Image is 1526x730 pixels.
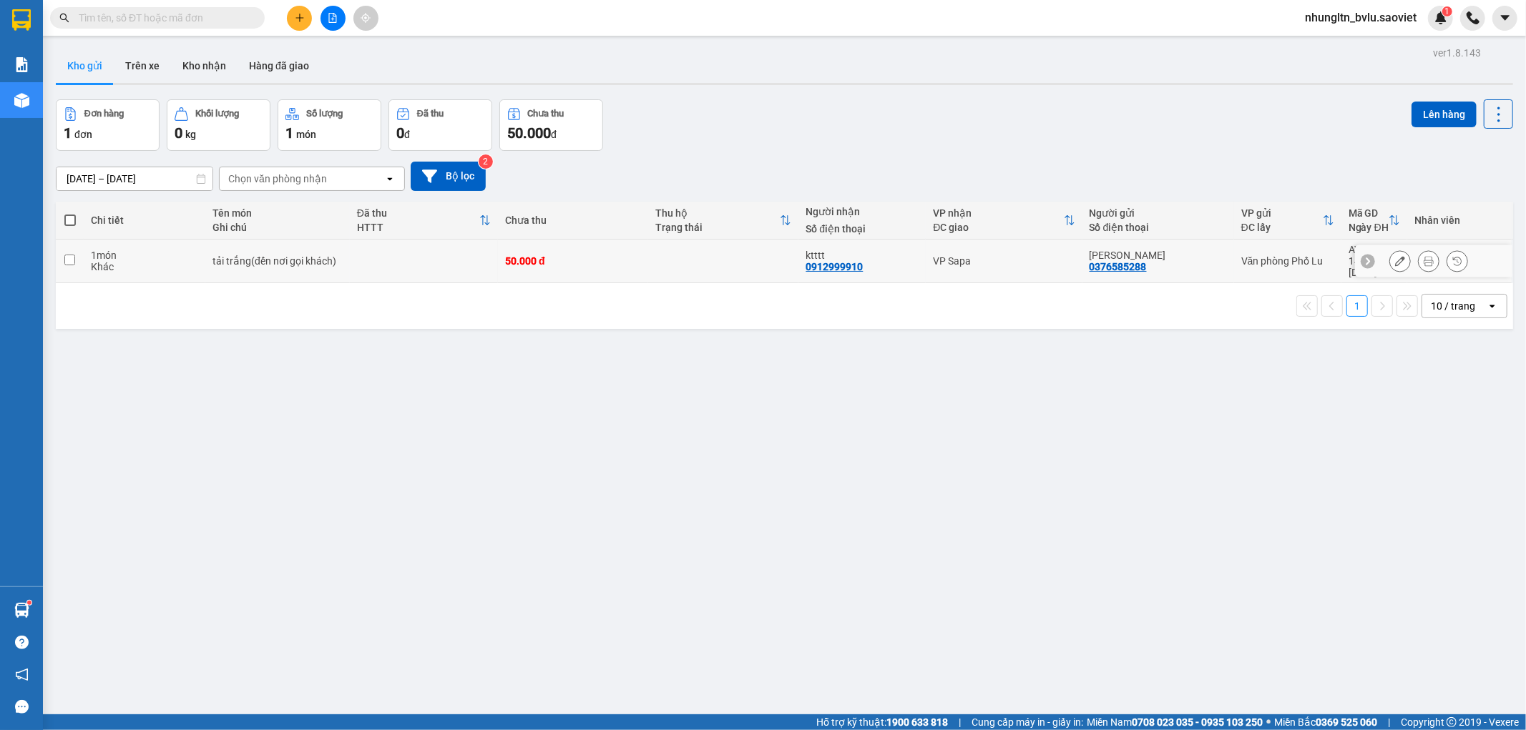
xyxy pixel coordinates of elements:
[479,154,493,169] sup: 2
[285,124,293,142] span: 1
[655,207,780,219] div: Thu hộ
[1492,6,1517,31] button: caret-down
[1349,244,1400,255] div: AY48T2VD
[15,700,29,714] span: message
[91,214,198,226] div: Chi tiết
[528,109,564,119] div: Chưa thu
[27,601,31,605] sup: 1
[56,49,114,83] button: Kho gửi
[14,603,29,618] img: warehouse-icon
[1090,250,1227,261] div: Trần Văn Tịnh
[1266,719,1271,725] span: ⚪️
[806,250,919,261] div: ktttt
[64,124,72,142] span: 1
[1442,6,1452,16] sup: 1
[175,124,182,142] span: 0
[1090,261,1147,272] div: 0376585288
[1341,202,1407,240] th: Toggle SortBy
[59,13,69,23] span: search
[648,202,798,240] th: Toggle SortBy
[551,129,557,140] span: đ
[321,6,346,31] button: file-add
[185,129,196,140] span: kg
[1433,45,1481,61] div: ver 1.8.143
[15,636,29,649] span: question-circle
[404,129,410,140] span: đ
[14,93,29,108] img: warehouse-icon
[350,202,498,240] th: Toggle SortBy
[114,49,171,83] button: Trên xe
[384,173,396,184] svg: open
[507,124,551,142] span: 50.000
[933,255,1075,267] div: VP Sapa
[1349,255,1400,278] div: 14:14 [DATE]
[1316,716,1377,728] strong: 0369 525 060
[195,109,239,119] div: Khối lượng
[1241,255,1334,267] div: Văn phòng Phố Lu
[228,172,327,186] div: Chọn văn phòng nhận
[933,207,1063,219] div: VP nhận
[816,714,948,730] span: Hỗ trợ kỹ thuật:
[806,223,919,235] div: Số điện thoại
[1388,714,1390,730] span: |
[1274,714,1377,730] span: Miền Bắc
[238,49,321,83] button: Hàng đã giao
[91,250,198,261] div: 1 món
[1434,11,1447,24] img: icon-new-feature
[15,668,29,681] span: notification
[79,10,248,26] input: Tìm tên, số ĐT hoặc mã đơn
[1414,214,1505,226] div: Nhân viên
[388,99,492,151] button: Đã thu0đ
[1346,295,1368,317] button: 1
[1487,300,1498,312] svg: open
[212,222,343,233] div: Ghi chú
[167,99,270,151] button: Khối lượng0kg
[926,202,1082,240] th: Toggle SortBy
[212,255,343,267] div: tải trắng(đến nơi gọi khách)
[1293,9,1428,26] span: nhungltn_bvlu.saoviet
[357,222,479,233] div: HTTT
[1467,11,1479,24] img: phone-icon
[1241,207,1323,219] div: VP gửi
[306,109,343,119] div: Số lượng
[74,129,92,140] span: đơn
[499,99,603,151] button: Chưa thu50.000đ
[14,57,29,72] img: solution-icon
[278,99,381,151] button: Số lượng1món
[806,206,919,217] div: Người nhận
[806,261,863,272] div: 0912999910
[1431,299,1475,313] div: 10 / trang
[328,13,338,23] span: file-add
[1087,714,1263,730] span: Miền Nam
[1132,716,1263,728] strong: 0708 023 035 - 0935 103 250
[972,714,1083,730] span: Cung cấp máy in - giấy in:
[212,207,343,219] div: Tên món
[295,13,305,23] span: plus
[361,13,371,23] span: aim
[353,6,378,31] button: aim
[84,109,124,119] div: Đơn hàng
[505,255,641,267] div: 50.000 đ
[1241,222,1323,233] div: ĐC lấy
[933,222,1063,233] div: ĐC giao
[1389,250,1411,272] div: Sửa đơn hàng
[411,162,486,191] button: Bộ lọc
[886,716,948,728] strong: 1900 633 818
[171,49,238,83] button: Kho nhận
[1349,222,1389,233] div: Ngày ĐH
[1444,6,1449,16] span: 1
[1349,207,1389,219] div: Mã GD
[959,714,961,730] span: |
[1412,102,1477,127] button: Lên hàng
[1090,207,1227,219] div: Người gửi
[1447,717,1457,727] span: copyright
[505,214,641,226] div: Chưa thu
[12,9,31,31] img: logo-vxr
[396,124,404,142] span: 0
[357,207,479,219] div: Đã thu
[1234,202,1341,240] th: Toggle SortBy
[417,109,444,119] div: Đã thu
[91,261,198,272] div: Khác
[655,222,780,233] div: Trạng thái
[287,6,312,31] button: plus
